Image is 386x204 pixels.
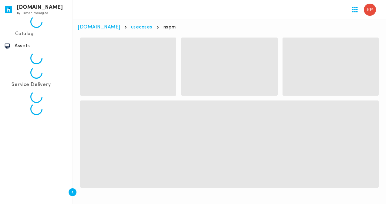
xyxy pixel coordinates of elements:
[17,12,48,15] span: by Human Managed
[163,24,176,30] p: nspm
[364,4,376,16] img: Kenneth P. Gonzales
[17,5,63,10] h6: [DOMAIN_NAME]
[11,31,38,37] p: Catalog
[131,25,152,30] a: usecases
[78,24,381,30] nav: breadcrumb
[7,82,55,88] p: Service Delivery
[361,1,378,18] button: User
[15,43,68,49] p: Assets
[78,25,120,30] a: [DOMAIN_NAME]
[5,6,12,13] img: invicta.io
